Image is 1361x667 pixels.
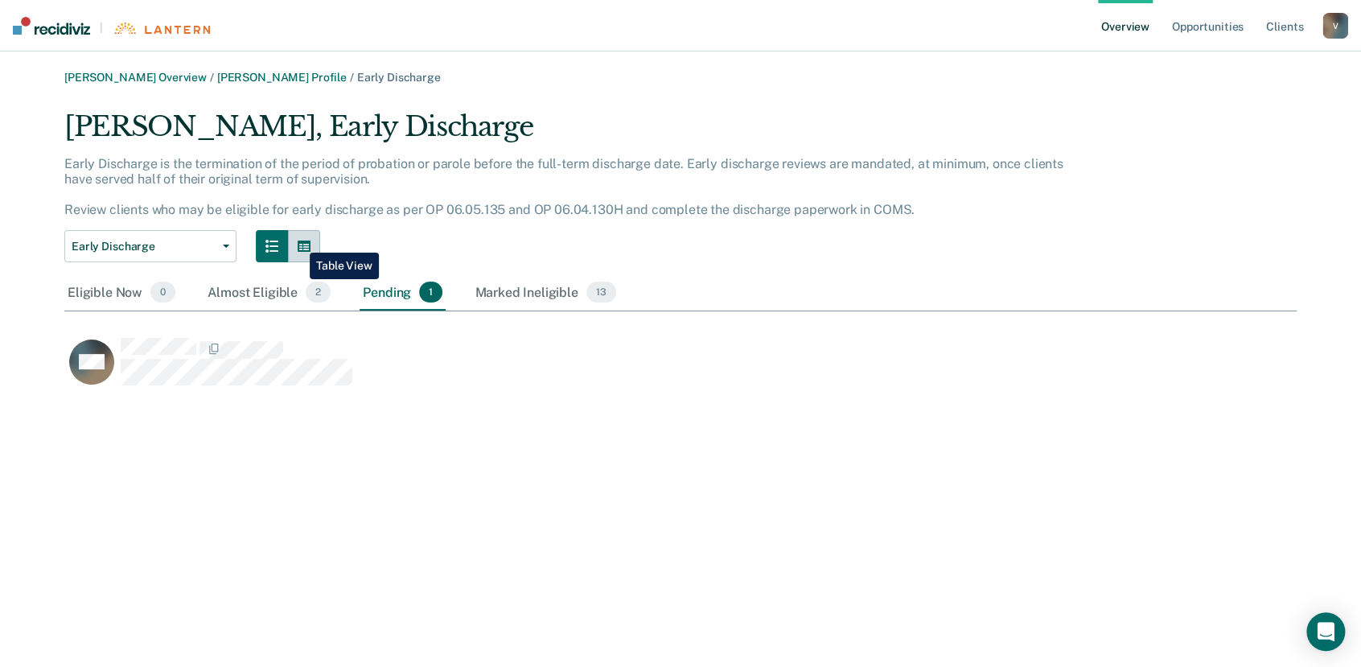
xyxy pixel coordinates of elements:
span: / [207,71,217,84]
a: [PERSON_NAME] Overview [64,71,207,84]
p: Early Discharge is the termination of the period of probation or parole before the full-term disc... [64,156,1063,218]
span: Early Discharge [72,240,216,253]
span: 2 [306,282,331,303]
img: Recidiviz [13,17,90,35]
div: Eligible Now0 [64,275,179,311]
span: Early Discharge [357,71,441,84]
a: [PERSON_NAME] Profile [217,71,347,84]
div: CaseloadOpportunityCell-0238499 [64,337,1143,401]
img: Lantern [113,23,210,35]
button: Early Discharge [64,230,236,262]
div: [PERSON_NAME], Early Discharge [64,110,1085,156]
div: Marked Ineligible13 [471,275,619,311]
span: | [90,21,113,35]
span: 1 [419,282,442,303]
button: V [1322,13,1348,39]
span: 0 [150,282,175,303]
span: / [347,71,357,84]
div: Almost Eligible2 [204,275,334,311]
a: | [13,17,210,35]
span: 13 [586,282,616,303]
div: Pending1 [360,275,446,311]
div: Open Intercom Messenger [1306,612,1345,651]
